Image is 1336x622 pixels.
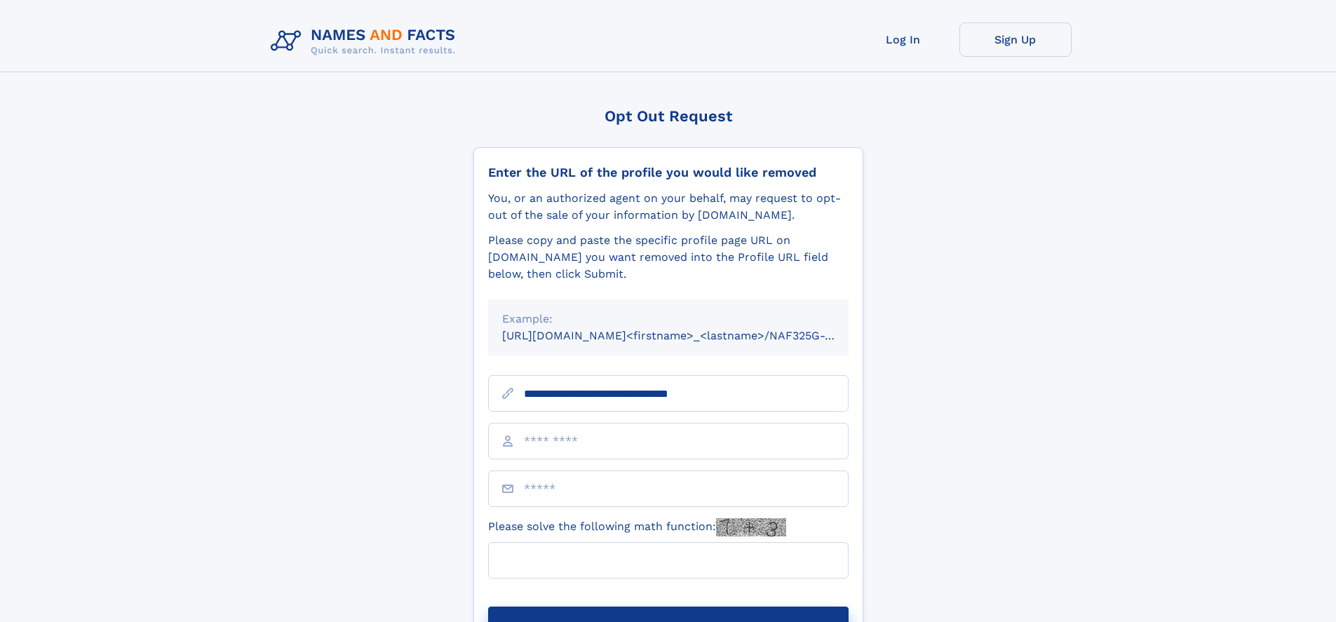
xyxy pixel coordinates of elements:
div: Enter the URL of the profile you would like removed [488,165,849,180]
a: Sign Up [959,22,1072,57]
label: Please solve the following math function: [488,518,786,536]
small: [URL][DOMAIN_NAME]<firstname>_<lastname>/NAF325G-xxxxxxxx [502,329,875,342]
div: You, or an authorized agent on your behalf, may request to opt-out of the sale of your informatio... [488,190,849,224]
a: Log In [847,22,959,57]
div: Example: [502,311,835,327]
div: Please copy and paste the specific profile page URL on [DOMAIN_NAME] you want removed into the Pr... [488,232,849,283]
div: Opt Out Request [473,107,863,125]
img: Logo Names and Facts [265,22,467,60]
